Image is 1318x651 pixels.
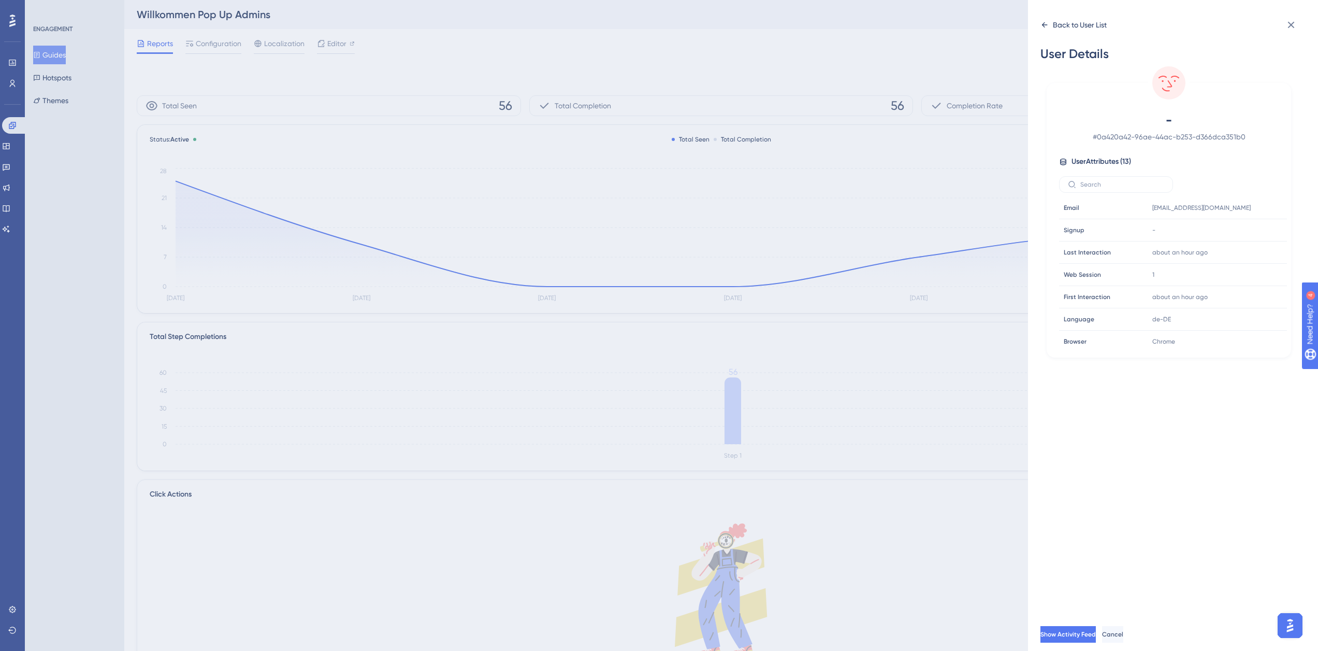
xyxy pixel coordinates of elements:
span: Show Activity Feed [1040,630,1096,639]
time: about an hour ago [1152,249,1208,256]
input: Search [1080,181,1164,188]
span: First Interaction [1064,293,1110,301]
span: Cancel [1102,630,1123,639]
div: 4 [72,5,75,13]
span: - [1078,112,1260,129]
span: Last Interaction [1064,248,1111,257]
span: 1 [1152,271,1154,279]
span: # 0a420a42-96ae-44ac-b253-d366dca351b0 [1078,131,1260,143]
button: Show Activity Feed [1040,626,1096,643]
iframe: UserGuiding AI Assistant Launcher [1274,610,1306,641]
span: Browser [1064,337,1087,346]
span: de-DE [1152,315,1171,323]
div: Back to User List [1053,19,1107,31]
span: Signup [1064,226,1084,234]
span: Chrome [1152,337,1175,346]
span: Email [1064,204,1079,212]
span: Web Session [1064,271,1101,279]
span: [EMAIL_ADDRESS][DOMAIN_NAME] [1152,204,1251,212]
span: - [1152,226,1155,234]
span: User Attributes ( 13 ) [1071,155,1131,168]
time: about an hour ago [1152,293,1208,301]
button: Cancel [1102,626,1123,643]
span: Need Help? [24,3,65,15]
div: User Details [1040,46,1297,62]
span: Language [1064,315,1094,323]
